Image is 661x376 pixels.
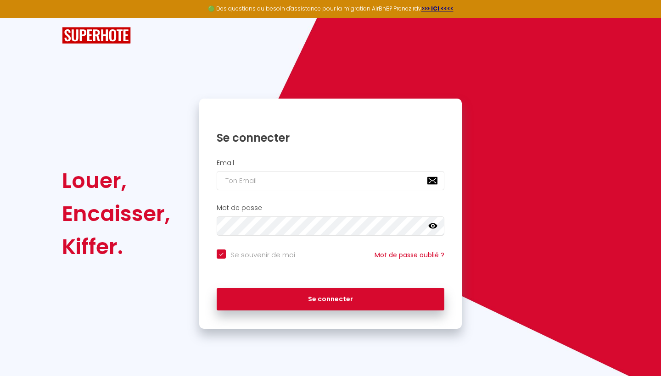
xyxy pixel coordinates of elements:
[217,131,444,145] h1: Se connecter
[62,164,170,197] div: Louer,
[62,27,131,44] img: SuperHote logo
[217,159,444,167] h2: Email
[217,288,444,311] button: Se connecter
[217,204,444,212] h2: Mot de passe
[62,230,170,263] div: Kiffer.
[217,171,444,190] input: Ton Email
[62,197,170,230] div: Encaisser,
[375,250,444,260] a: Mot de passe oublié ?
[421,5,454,12] a: >>> ICI <<<<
